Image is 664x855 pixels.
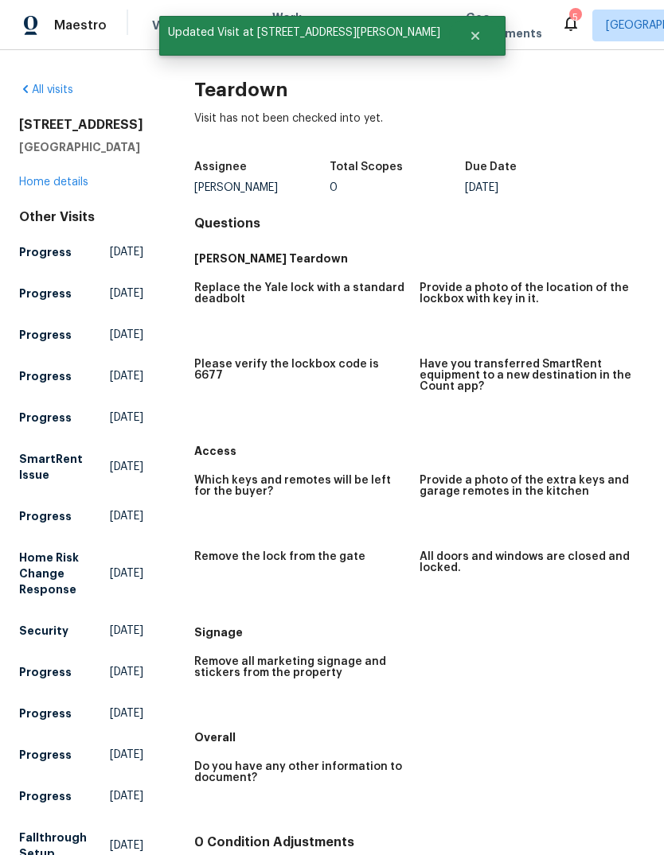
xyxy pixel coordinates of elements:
[465,182,600,193] div: [DATE]
[19,177,88,188] a: Home details
[19,740,143,769] a: Progress[DATE]
[19,286,72,301] h5: Progress
[19,445,143,489] a: SmartRent Issue[DATE]
[420,475,632,497] h5: Provide a photo of the extra keys and garage remotes in the kitchen
[194,182,330,193] div: [PERSON_NAME]
[19,209,143,225] div: Other Visits
[19,238,143,266] a: Progress[DATE]
[19,623,68,639] h5: Security
[19,139,143,155] h5: [GEOGRAPHIC_DATA]
[19,321,143,349] a: Progress[DATE]
[194,656,407,678] h5: Remove all marketing signage and stickers from the property
[330,161,403,173] h5: Total Scopes
[110,623,143,639] span: [DATE]
[194,216,645,231] h4: Questions
[19,502,143,530] a: Progress[DATE]
[110,327,143,343] span: [DATE]
[194,729,645,745] h5: Overall
[19,550,110,597] h5: Home Risk Change Response
[194,111,645,152] div: Visit has not been checked into yet.
[19,117,143,133] h2: [STREET_ADDRESS]
[19,705,72,721] h5: Progress
[194,359,407,381] h5: Please verify the lockbox code is 6677
[420,359,632,392] h5: Have you transferred SmartRent equipment to a new destination in the Count app?
[449,20,502,52] button: Close
[110,286,143,301] span: [DATE]
[194,551,365,562] h5: Remove the lock from the gate
[110,244,143,260] span: [DATE]
[19,658,143,686] a: Progress[DATE]
[110,410,143,426] span: [DATE]
[569,10,580,25] div: 5
[194,161,247,173] h5: Assignee
[272,10,313,41] span: Work Orders
[19,747,72,763] h5: Progress
[19,362,143,391] a: Progress[DATE]
[194,443,645,459] h5: Access
[194,282,407,305] h5: Replace the Yale lock with a standard deadbolt
[19,508,72,524] h5: Progress
[110,664,143,680] span: [DATE]
[465,161,517,173] h5: Due Date
[194,624,645,640] h5: Signage
[110,788,143,804] span: [DATE]
[19,664,72,680] h5: Progress
[110,459,143,475] span: [DATE]
[19,368,72,384] h5: Progress
[420,551,632,573] h5: All doors and windows are closed and locked.
[19,543,143,604] a: Home Risk Change Response[DATE]
[194,761,407,783] h5: Do you have any other information to document?
[194,82,645,98] h2: Teardown
[19,279,143,308] a: Progress[DATE]
[194,834,645,850] h4: 0 Condition Adjustments
[152,17,185,33] span: Visits
[420,282,632,305] h5: Provide a photo of the location of the lockbox with key in it.
[159,16,449,49] span: Updated Visit at [STREET_ADDRESS][PERSON_NAME]
[194,251,645,266] h5: [PERSON_NAME] Teardown
[466,10,542,41] span: Geo Assignments
[19,410,72,426] h5: Progress
[19,84,73,95] a: All visits
[110,838,143,853] span: [DATE]
[19,403,143,432] a: Progress[DATE]
[19,788,72,804] h5: Progress
[110,565,143,581] span: [DATE]
[54,17,107,33] span: Maestro
[194,475,407,497] h5: Which keys and remotes will be left for the buyer?
[330,182,465,193] div: 0
[110,368,143,384] span: [DATE]
[110,747,143,763] span: [DATE]
[110,705,143,721] span: [DATE]
[19,244,72,260] h5: Progress
[19,616,143,645] a: Security[DATE]
[19,699,143,728] a: Progress[DATE]
[110,508,143,524] span: [DATE]
[19,451,110,483] h5: SmartRent Issue
[19,782,143,810] a: Progress[DATE]
[19,327,72,343] h5: Progress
